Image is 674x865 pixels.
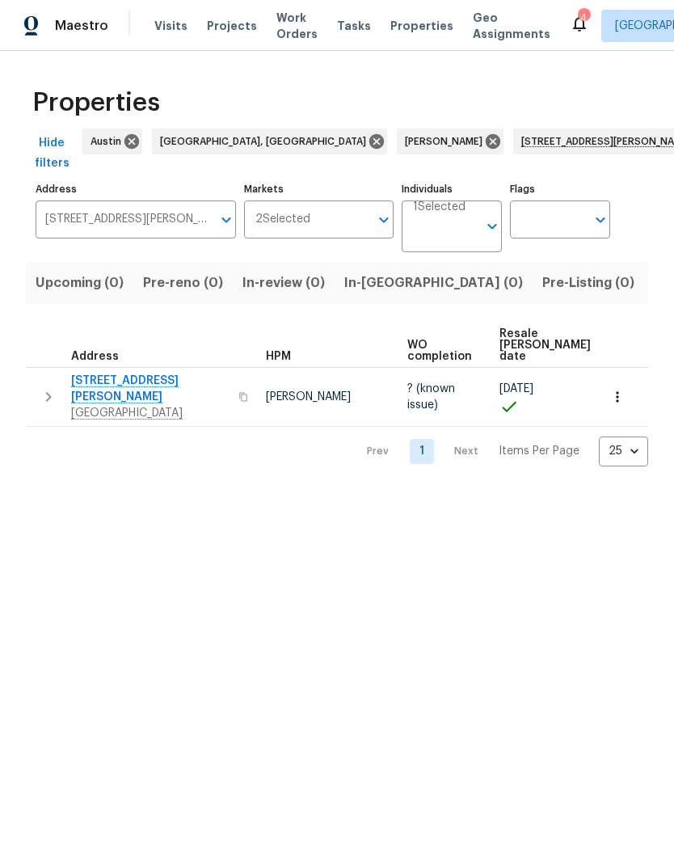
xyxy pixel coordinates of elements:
[473,10,550,42] span: Geo Assignments
[397,129,503,154] div: [PERSON_NAME]
[266,351,291,362] span: HPM
[352,437,648,466] nav: Pagination Navigation
[26,129,78,178] button: Hide filters
[589,209,612,231] button: Open
[410,439,434,464] a: Goto page 1
[481,215,503,238] button: Open
[71,351,119,362] span: Address
[499,328,591,362] span: Resale [PERSON_NAME] date
[344,272,523,294] span: In-[GEOGRAPHIC_DATA] (0)
[55,18,108,34] span: Maestro
[143,272,223,294] span: Pre-reno (0)
[82,129,142,154] div: Austin
[215,209,238,231] button: Open
[542,272,634,294] span: Pre-Listing (0)
[337,20,371,32] span: Tasks
[402,184,502,194] label: Individuals
[499,443,579,459] p: Items Per Page
[276,10,318,42] span: Work Orders
[255,213,310,226] span: 2 Selected
[599,430,648,472] div: 25
[242,272,325,294] span: In-review (0)
[407,383,455,411] span: ? (known issue)
[32,95,160,111] span: Properties
[373,209,395,231] button: Open
[407,340,472,362] span: WO completion
[390,18,453,34] span: Properties
[266,391,351,403] span: [PERSON_NAME]
[152,129,387,154] div: [GEOGRAPHIC_DATA], [GEOGRAPHIC_DATA]
[578,10,589,26] div: 4
[499,383,533,395] span: [DATE]
[244,184,394,194] label: Markets
[36,272,124,294] span: Upcoming (0)
[405,133,489,150] span: [PERSON_NAME]
[510,184,610,194] label: Flags
[32,133,71,173] span: Hide filters
[36,184,236,194] label: Address
[91,133,128,150] span: Austin
[154,18,187,34] span: Visits
[207,18,257,34] span: Projects
[413,200,465,214] span: 1 Selected
[160,133,373,150] span: [GEOGRAPHIC_DATA], [GEOGRAPHIC_DATA]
